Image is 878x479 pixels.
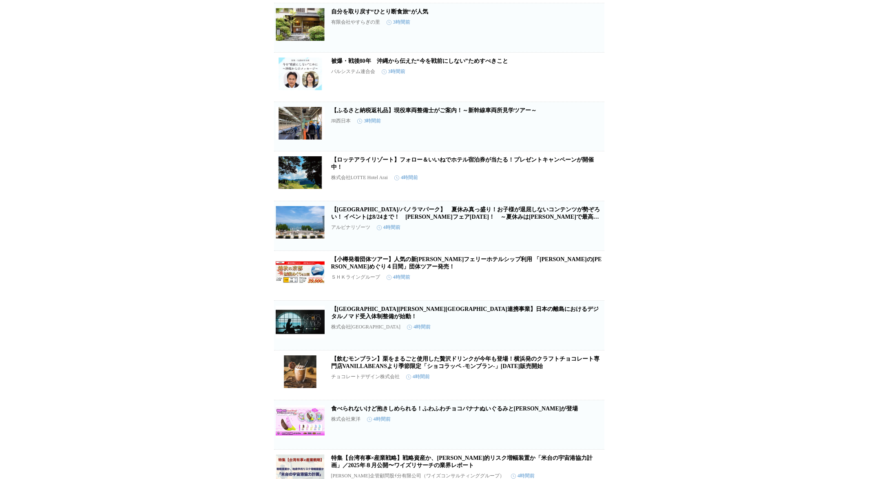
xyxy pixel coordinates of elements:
[331,356,599,369] a: 【飲むモンブラン】栗をまるごと使用した贅沢ドリンクが今年も登場！横浜発のクラフトチョコレート専門店VANILLABEANSより季節限定「ショコラッペ -モンブラン-」[DATE]販売開始
[331,416,360,423] p: 株式会社東洋
[331,406,578,412] a: 食べられないけど抱きしめられる！ふわふわチョコバナナぬいぐるみと[PERSON_NAME]が登場
[331,9,428,15] a: 自分を取り戻す“ひとり断食旅“が人気
[276,256,325,288] img: 【小樽発着団体ツアー】人気の新日本海フェリーホテルシップ利用 「錦秋の京都 紅葉めぐり４日間」団体ツアー発売！
[382,68,405,75] time: 3時間前
[331,224,370,231] p: アルピナリゾーツ
[387,19,410,26] time: 3時間前
[331,19,380,26] p: 有限会社やすらぎの里
[331,256,602,270] a: 【小樽発着団体ツアー】人気の新[PERSON_NAME]フェリーホテルシップ利用 「[PERSON_NAME]の[PERSON_NAME]めぐり４日間」団体ツアー発売！
[276,405,325,438] img: 食べられないけど抱きしめられる！ふわふわチョコバナナぬいぐるみとマスコットが登場
[276,58,325,90] img: 被爆・戦後80年 沖縄から伝えた“今を戦前にしない”ためすべきこと
[407,324,431,330] time: 4時間前
[276,306,325,338] img: 【長崎県五島市連携事業】日本の離島におけるデジタルノマド受入体制整備が始動！
[394,174,418,181] time: 4時間前
[331,68,375,75] p: パルシステム連合会
[357,118,381,124] time: 3時間前
[331,58,508,64] a: 被爆・戦後80年 沖縄から伝えた“今を戦前にしない”ためすべきこと
[367,416,391,423] time: 4時間前
[331,373,400,380] p: チョコレートデザイン株式会社
[331,206,600,227] a: 【[GEOGRAPHIC_DATA]/パノラマパーク】 夏休み真っ盛り！お子様が退屈しないコンテンツが勢ぞろい！ イベントは8/24まで！ [PERSON_NAME]フェア[DATE]！ ～夏休...
[331,157,594,170] a: 【ロッテアライリゾート】フォロー＆いいねでホテル宿泊券が当たる！プレゼントキャンペーンが開催中！
[387,274,410,281] time: 4時間前
[276,107,325,140] img: 【ふるさと納税返礼品】現役車両整備士がご案内！～新幹線車両所見学ツアー～
[331,455,593,468] a: 特集【台湾有事×産業戦略】戦略資産か、[PERSON_NAME]的リスク増幅装置か「米台の宇宙港協力計画」／2025年８月公開〜ワイズリサーチの業界レポート
[276,355,325,388] img: 【飲むモンブラン】栗をまるごと使用した贅沢ドリンクが今年も登場！横浜発のクラフトチョコレート専門店VANILLABEANSより季節限定「ショコラッペ -モンブラン-」8月21日(木)販売開始
[331,306,599,319] a: 【[GEOGRAPHIC_DATA][PERSON_NAME][GEOGRAPHIC_DATA]連携事業】日本の離島におけるデジタルノマド受入体制整備が始動！
[331,174,388,181] p: 株式会社LOTTE Hotel Arai
[377,224,400,231] time: 4時間前
[331,324,400,330] p: 株式会社[GEOGRAPHIC_DATA]
[331,274,380,281] p: ＳＨＫライングループ
[331,107,537,113] a: 【ふるさと納税返礼品】現役車両整備士がご案内！～新幹線車両所見学ツアー～
[276,206,325,239] img: 【湯沢高原スキー場/パノラマパーク】 夏休み真っ盛り！お子様が退屈しないコンテンツが勢ぞろい！ イベントは8/24まで！ 湯沢高原サマーフェア2025！ ～夏休みは湯沢高原で最高の思い出を作ろう！～
[276,156,325,189] img: 【ロッテアライリゾート】フォロー＆いいねでホテル宿泊券が当たる！プレゼントキャンペーンが開催中！
[406,373,430,380] time: 4時間前
[276,8,325,41] img: 自分を取り戻す“ひとり断食旅“が人気
[331,118,351,124] p: JR西日本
